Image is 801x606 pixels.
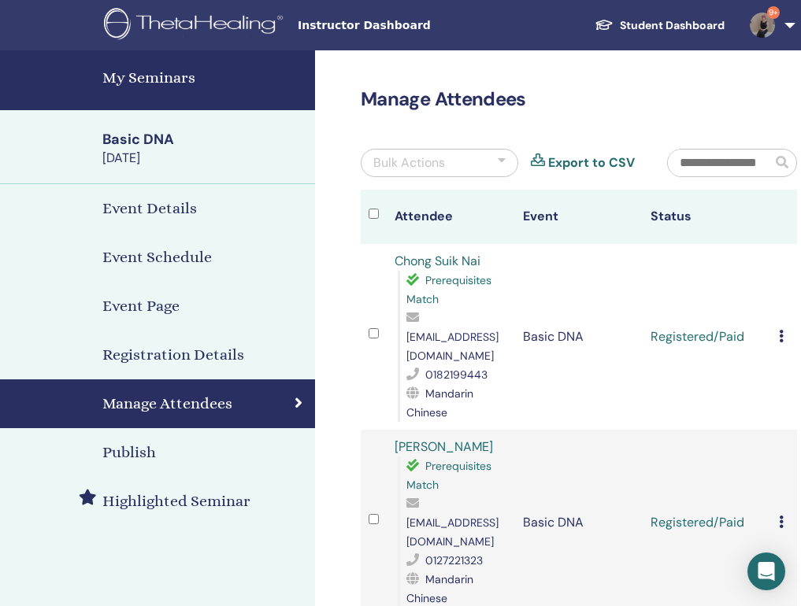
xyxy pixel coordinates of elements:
a: Chong Suik Nai [395,253,480,269]
img: graduation-cap-white.svg [595,18,614,31]
h4: Event Page [102,294,180,318]
th: Attendee [387,190,515,244]
span: 0127221323 [425,553,483,567]
span: Mandarin Chinese [406,386,473,419]
span: Instructor Dashboard [298,17,534,34]
a: Export to CSV [548,153,635,172]
h4: Event Details [102,197,197,220]
span: Mandarin Chinese [406,572,473,605]
span: [EMAIL_ADDRESS][DOMAIN_NAME] [406,330,499,363]
img: logo.png [104,8,288,43]
h4: Publish [102,441,156,464]
h4: Manage Attendees [102,392,232,416]
span: [EMAIL_ADDRESS][DOMAIN_NAME] [406,515,499,549]
div: Open Intercom Messenger [747,552,785,590]
div: [DATE] [102,150,306,167]
h4: Event Schedule [102,246,212,269]
span: 0182199443 [425,368,488,382]
td: Basic DNA [515,244,643,430]
span: Prerequisites Match [406,459,491,492]
a: Student Dashboard [582,11,737,40]
div: Basic DNA [102,130,306,150]
th: Event [515,190,643,244]
img: default.jpg [750,13,775,38]
h4: Highlighted Seminar [102,490,250,513]
a: Basic DNA[DATE] [93,130,315,168]
th: Status [643,190,771,244]
h4: My Seminars [102,66,306,90]
h4: Registration Details [102,343,244,367]
span: Prerequisites Match [406,273,491,306]
div: Bulk Actions [373,153,445,172]
a: [PERSON_NAME] [395,438,493,455]
h2: Manage Attendees [361,88,797,111]
span: 9+ [767,6,780,19]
